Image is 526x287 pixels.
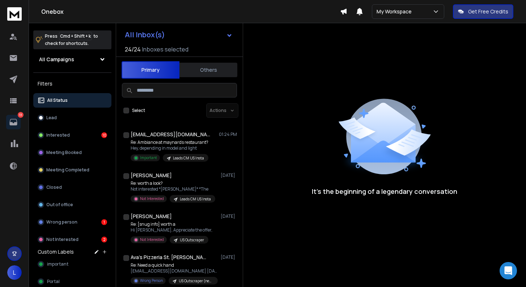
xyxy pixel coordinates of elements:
[33,79,111,89] h3: Filters
[131,254,210,261] h1: Ava's Pizzeria St. [PERSON_NAME]
[47,279,60,284] span: Portal
[180,196,211,202] p: Leads CM US Insta
[140,237,164,242] p: Not Interested
[33,215,111,229] button: Wrong person1
[131,213,172,220] h1: [PERSON_NAME]
[39,56,74,63] h1: All Campaigns
[46,237,79,242] p: Not Interested
[45,33,98,47] p: Press to check for shortcuts.
[131,262,217,268] p: Re: Need a quick hand
[46,115,57,121] p: Lead
[131,172,172,179] h1: [PERSON_NAME]
[140,278,163,283] p: Wrong Person
[219,132,237,137] p: 01:24 PM
[7,7,22,21] img: logo
[173,155,204,161] p: Leads CM US Insta
[125,45,141,54] span: 24 / 24
[33,180,111,195] button: Closed
[500,262,517,279] div: Open Intercom Messenger
[140,196,164,201] p: Not Interested
[46,167,89,173] p: Meeting Completed
[41,7,340,16] h1: Onebox
[46,150,82,155] p: Meeting Booked
[131,268,217,274] p: [EMAIL_ADDRESS][DOMAIN_NAME] [DATE][DATE],
[101,237,107,242] div: 2
[33,232,111,247] button: Not Interested2
[33,163,111,177] button: Meeting Completed
[312,186,457,196] p: It’s the beginning of a legendary conversation
[101,132,107,138] div: 10
[125,31,165,38] h1: All Inbox(s)
[33,257,111,271] button: important
[47,97,68,103] p: All Status
[131,186,215,192] p: Not interested *[PERSON_NAME]* *The
[7,265,22,280] button: L
[140,155,157,161] p: Important
[131,180,215,186] p: Re: worth a look?
[46,184,62,190] p: Closed
[453,4,513,19] button: Get Free Credits
[179,62,237,78] button: Others
[18,112,24,118] p: 13
[38,248,74,255] h3: Custom Labels
[46,132,70,138] p: Interested
[131,227,212,233] p: Hi [PERSON_NAME], Appreciate the offer,
[33,52,111,67] button: All Campaigns
[33,111,111,125] button: Lead
[119,28,238,42] button: All Inbox(s)
[377,8,415,15] p: My Workspace
[221,213,237,219] p: [DATE]
[101,219,107,225] div: 1
[131,221,212,227] p: Re: [snug info] worth a
[33,145,111,160] button: Meeting Booked
[131,140,208,145] p: Re: Ambiance at maynards restaurant?
[179,278,213,284] p: US Outscraper (new approach)
[221,172,237,178] p: [DATE]
[46,202,73,208] p: Out of office
[122,61,179,79] button: Primary
[59,32,92,40] span: Cmd + Shift + k
[468,8,508,15] p: Get Free Credits
[33,128,111,142] button: Interested10
[6,115,21,129] a: 13
[33,197,111,212] button: Out of office
[180,237,204,243] p: US Outscraper
[131,131,210,138] h1: [EMAIL_ADDRESS][DOMAIN_NAME]
[47,261,68,267] span: important
[132,108,145,113] label: Select
[221,254,237,260] p: [DATE]
[142,45,188,54] h3: Inboxes selected
[131,145,208,151] p: Hey, depending in model and light
[46,219,77,225] p: Wrong person
[33,93,111,108] button: All Status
